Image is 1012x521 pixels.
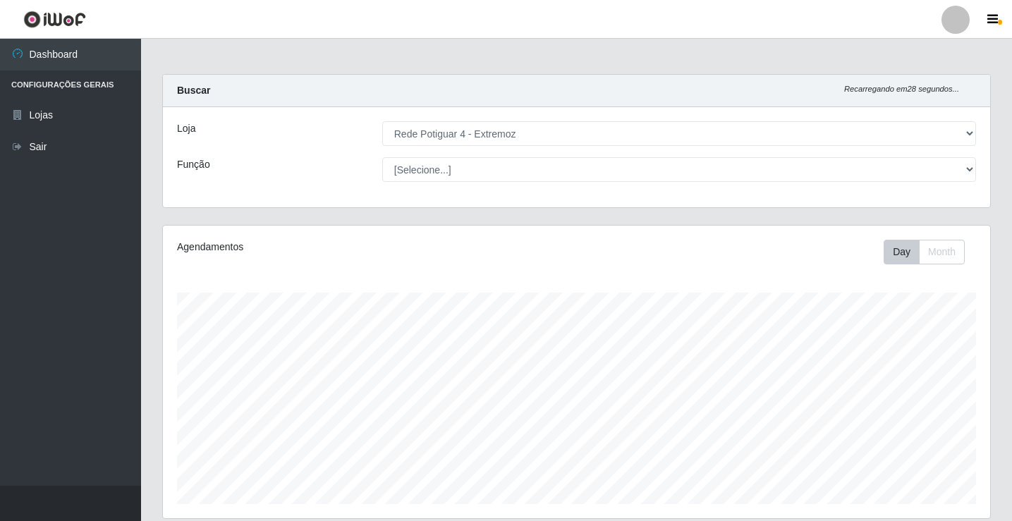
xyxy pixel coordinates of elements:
[919,240,965,264] button: Month
[177,157,210,172] label: Função
[844,85,959,93] i: Recarregando em 28 segundos...
[177,121,195,136] label: Loja
[884,240,965,264] div: First group
[884,240,920,264] button: Day
[177,240,498,255] div: Agendamentos
[177,85,210,96] strong: Buscar
[884,240,976,264] div: Toolbar with button groups
[23,11,86,28] img: CoreUI Logo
